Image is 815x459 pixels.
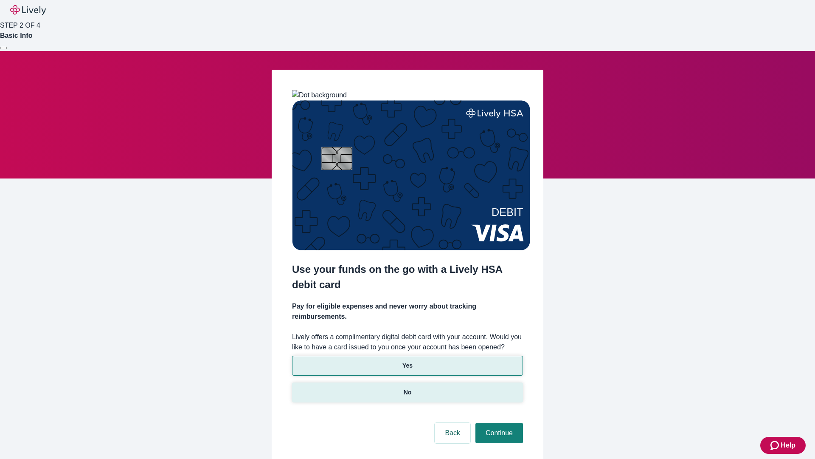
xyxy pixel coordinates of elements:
[292,100,530,250] img: Debit card
[475,423,523,443] button: Continue
[292,262,523,292] h2: Use your funds on the go with a Lively HSA debit card
[292,301,523,322] h4: Pay for eligible expenses and never worry about tracking reimbursements.
[770,440,781,450] svg: Zendesk support icon
[435,423,470,443] button: Back
[760,437,806,454] button: Zendesk support iconHelp
[292,332,523,352] label: Lively offers a complimentary digital debit card with your account. Would you like to have a card...
[292,356,523,376] button: Yes
[402,361,413,370] p: Yes
[10,5,46,15] img: Lively
[292,382,523,402] button: No
[781,440,795,450] span: Help
[404,388,412,397] p: No
[292,90,347,100] img: Dot background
